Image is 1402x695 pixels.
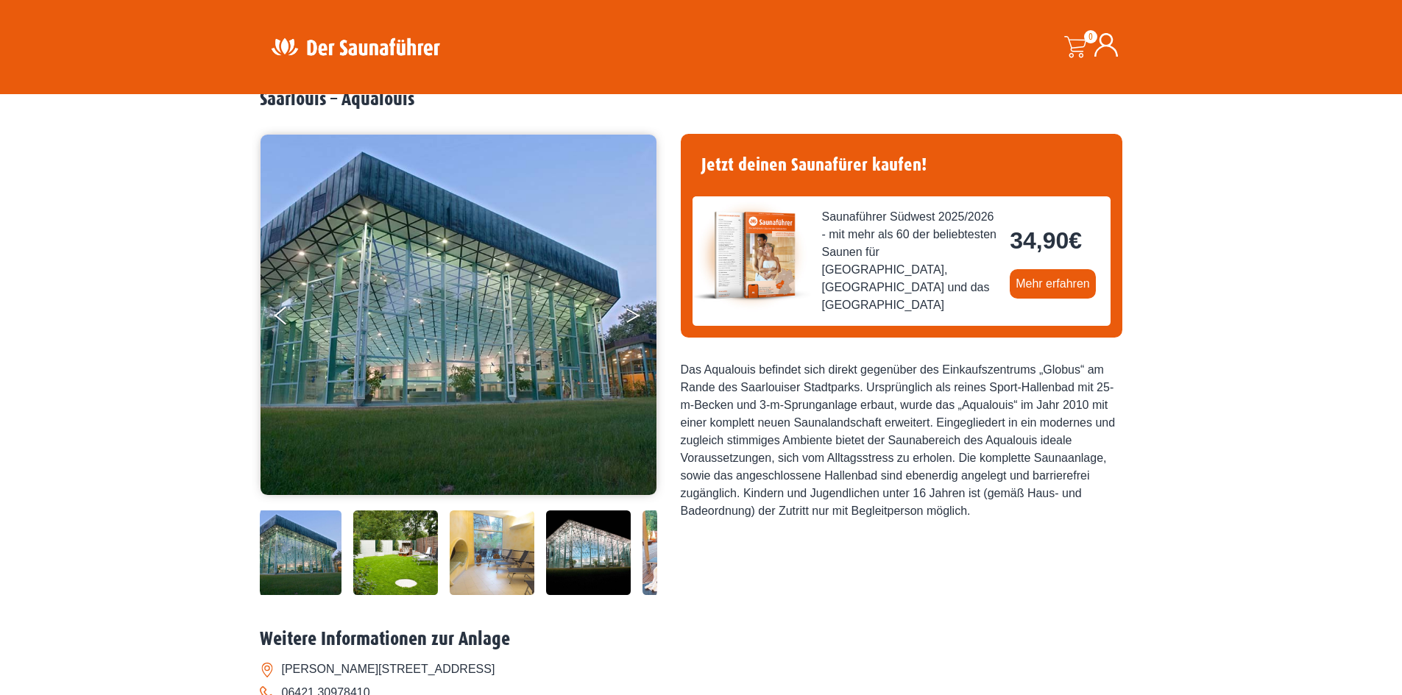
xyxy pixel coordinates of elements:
[822,208,999,314] span: Saunaführer Südwest 2025/2026 - mit mehr als 60 der beliebtesten Saunen für [GEOGRAPHIC_DATA], [G...
[1010,269,1096,299] a: Mehr erfahren
[1084,30,1097,43] span: 0
[693,146,1111,185] h4: Jetzt deinen Saunafürer kaufen!
[260,657,1143,681] li: [PERSON_NAME][STREET_ADDRESS]
[260,628,1143,651] h2: Weitere Informationen zur Anlage
[275,300,311,337] button: Previous
[260,88,1143,111] h2: Saarlouis – Aqualouis
[1010,227,1082,254] bdi: 34,90
[681,361,1122,520] div: Das Aqualouis befindet sich direkt gegenüber des Einkaufszentrums „Globus“ am Rande des Saarlouis...
[1069,227,1082,254] span: €
[693,196,810,314] img: der-saunafuehrer-2025-suedwest.jpg
[625,300,662,337] button: Next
